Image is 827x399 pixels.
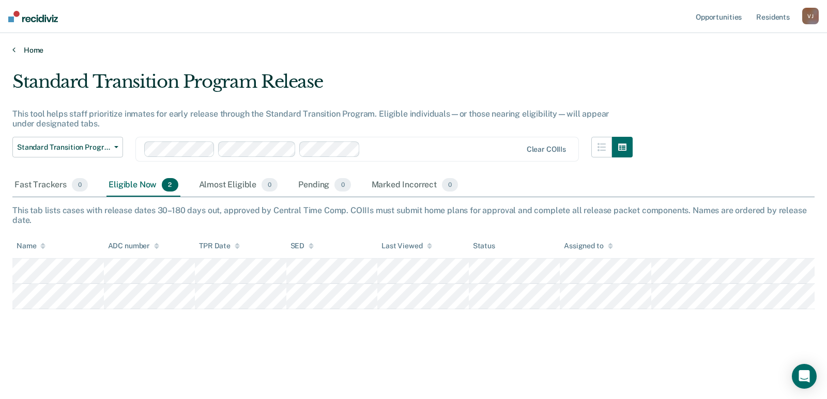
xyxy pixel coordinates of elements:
[334,178,350,191] span: 0
[162,178,178,191] span: 2
[473,242,495,250] div: Status
[802,8,819,24] div: V J
[17,242,45,250] div: Name
[108,242,160,250] div: ADC number
[290,242,314,250] div: SED
[199,242,240,250] div: TPR Date
[12,45,815,55] a: Home
[564,242,612,250] div: Assigned to
[197,174,280,197] div: Almost Eligible0
[12,109,633,129] div: This tool helps staff prioritize inmates for early release through the Standard Transition Progra...
[17,143,110,152] span: Standard Transition Program Release
[262,178,278,191] span: 0
[12,137,123,157] button: Standard Transition Program Release
[12,174,90,197] div: Fast Trackers0
[106,174,180,197] div: Eligible Now2
[792,364,817,389] div: Open Intercom Messenger
[12,71,633,101] div: Standard Transition Program Release
[370,174,461,197] div: Marked Incorrect0
[296,174,353,197] div: Pending0
[381,242,432,250] div: Last Viewed
[802,8,819,24] button: VJ
[72,178,88,191] span: 0
[12,205,815,225] div: This tab lists cases with release dates 30–180 days out, approved by Central Time Comp. COIIIs mu...
[527,145,566,154] div: Clear COIIIs
[8,11,58,22] img: Recidiviz
[442,178,458,191] span: 0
